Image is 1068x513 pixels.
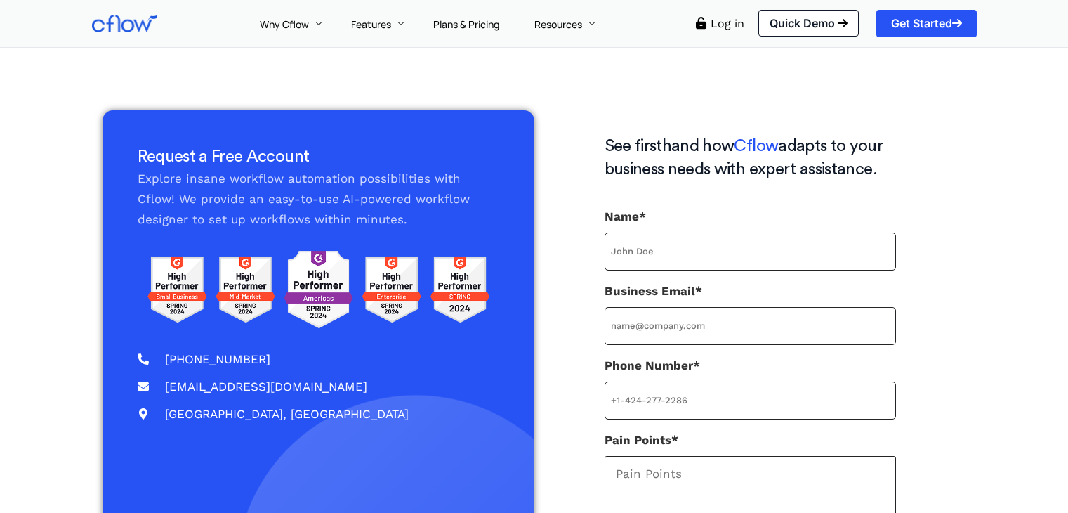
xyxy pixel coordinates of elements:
img: g2 reviews [138,244,499,335]
input: Name* [605,233,896,271]
span: [EMAIL_ADDRESS][DOMAIN_NAME] [161,377,367,397]
input: Phone Number* [605,382,896,420]
label: Business Email* [605,281,896,345]
img: Cflow [92,15,157,32]
a: Get Started [876,10,977,37]
label: Name* [605,207,896,271]
span: Features [351,18,391,31]
a: Quick Demo [758,10,859,37]
h3: See firsthand how adapts to your business needs with expert assistance. [605,135,896,182]
span: [GEOGRAPHIC_DATA], [GEOGRAPHIC_DATA] [161,404,409,424]
label: Phone Number* [605,356,896,420]
div: Explore insane workflow automation possibilities with Cflow! We provide an easy-to-use AI-powered... [138,145,499,230]
span: Get Started [891,18,962,29]
span: Plans & Pricing [433,18,499,31]
input: Business Email* [605,307,896,345]
span: Why Cflow [260,18,309,31]
span: Request a Free Account [138,148,310,165]
span: [PHONE_NUMBER] [161,349,270,370]
span: Resources [534,18,582,31]
a: Log in [711,17,744,30]
span: Cflow [734,138,778,155]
